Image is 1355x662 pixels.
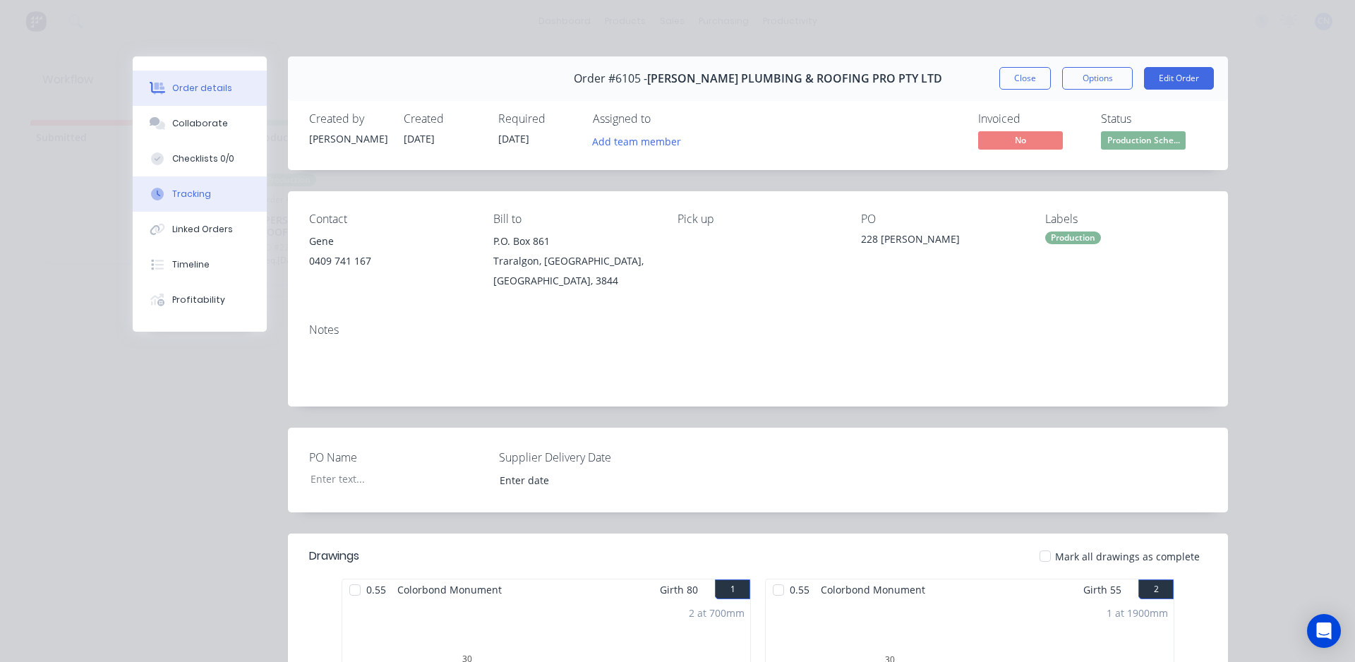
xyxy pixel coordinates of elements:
div: Bill to [493,212,655,226]
div: Gene0409 741 167 [309,231,471,277]
div: Invoiced [978,112,1084,126]
div: Open Intercom Messenger [1307,614,1341,648]
div: Status [1101,112,1207,126]
div: Assigned to [593,112,734,126]
div: [PERSON_NAME] [309,131,387,146]
label: Supplier Delivery Date [499,449,675,466]
button: Edit Order [1144,67,1214,90]
div: Profitability [172,294,225,306]
div: P.O. Box 861 [493,231,655,251]
button: Tracking [133,176,267,212]
span: Colorbond Monument [392,579,507,600]
span: Mark all drawings as complete [1055,549,1200,564]
div: 0409 741 167 [309,251,471,271]
button: Profitability [133,282,267,318]
div: Checklists 0/0 [172,152,234,165]
button: 2 [1138,579,1174,599]
span: Colorbond Monument [815,579,931,600]
button: Collaborate [133,106,267,141]
input: Enter date [490,469,666,491]
button: Production Sche... [1101,131,1186,152]
span: Production Sche... [1101,131,1186,149]
button: Timeline [133,247,267,282]
button: 1 [715,579,750,599]
button: Add team member [593,131,689,150]
button: Order details [133,71,267,106]
div: Created by [309,112,387,126]
div: Traralgon, [GEOGRAPHIC_DATA], [GEOGRAPHIC_DATA], 3844 [493,251,655,291]
div: Order details [172,82,232,95]
div: P.O. Box 861Traralgon, [GEOGRAPHIC_DATA], [GEOGRAPHIC_DATA], 3844 [493,231,655,291]
span: No [978,131,1063,149]
span: 0.55 [784,579,815,600]
div: Contact [309,212,471,226]
div: Gene [309,231,471,251]
div: Linked Orders [172,223,233,236]
div: PO [861,212,1023,226]
div: Tracking [172,188,211,200]
div: 1 at 1900mm [1107,606,1168,620]
button: Close [999,67,1051,90]
label: PO Name [309,449,486,466]
div: Production [1045,231,1101,244]
button: Checklists 0/0 [133,141,267,176]
span: [PERSON_NAME] PLUMBING & ROOFING PRO PTY LTD [647,72,942,85]
span: 0.55 [361,579,392,600]
span: Girth 80 [660,579,698,600]
span: Order #6105 - [574,72,647,85]
button: Linked Orders [133,212,267,247]
button: Options [1062,67,1133,90]
div: Drawings [309,548,359,565]
div: Notes [309,323,1207,337]
div: Timeline [172,258,210,271]
span: [DATE] [498,132,529,145]
span: Girth 55 [1083,579,1121,600]
span: [DATE] [404,132,435,145]
div: Created [404,112,481,126]
div: Required [498,112,576,126]
button: Add team member [585,131,689,150]
div: 228 [PERSON_NAME] [861,231,1023,251]
div: Labels [1045,212,1207,226]
div: 2 at 700mm [689,606,745,620]
div: Collaborate [172,117,228,130]
div: Pick up [677,212,839,226]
